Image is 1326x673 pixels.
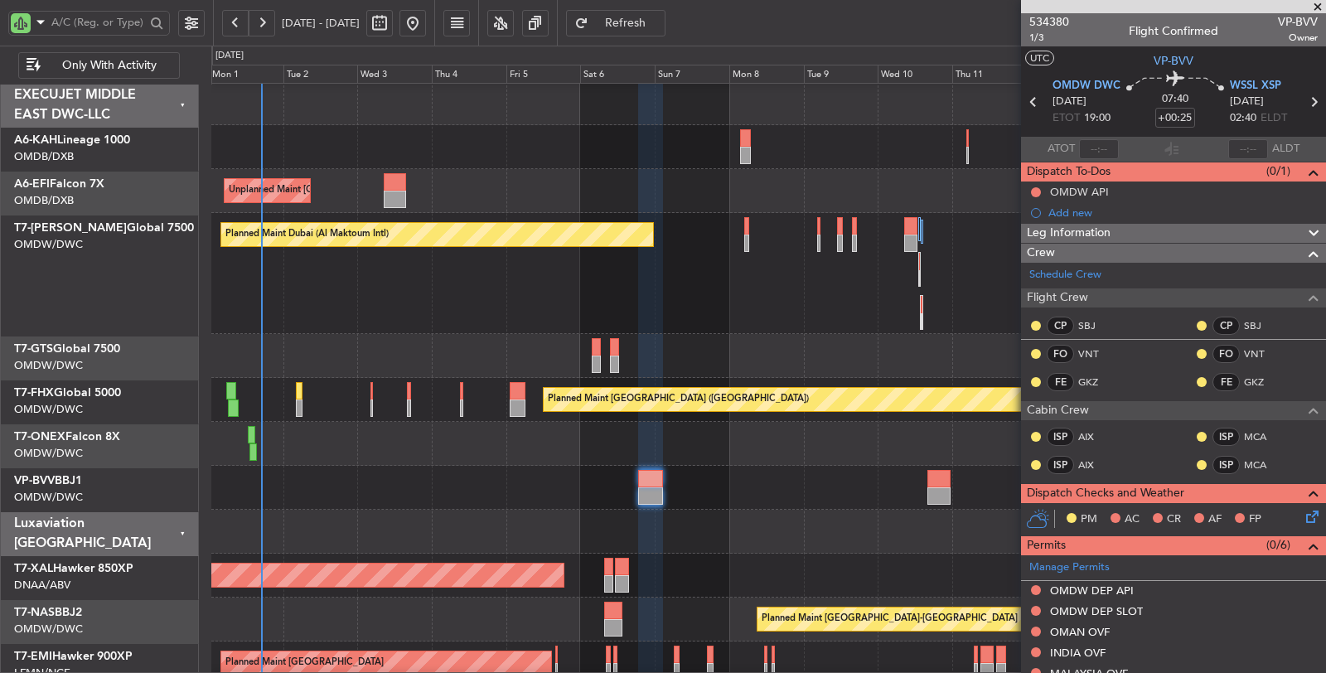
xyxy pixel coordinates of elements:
[1230,110,1256,127] span: 02:40
[14,237,83,252] a: OMDW/DWC
[1244,375,1281,390] a: GKZ
[14,622,83,637] a: OMDW/DWC
[1230,78,1281,94] span: WSSL XSP
[14,563,53,574] span: T7-XAL
[1027,288,1088,307] span: Flight Crew
[1050,583,1134,598] div: OMDW DEP API
[1053,94,1086,110] span: [DATE]
[357,65,432,85] div: Wed 3
[804,65,878,85] div: Tue 9
[215,49,244,63] div: [DATE]
[1167,511,1181,528] span: CR
[566,10,665,36] button: Refresh
[1027,484,1184,503] span: Dispatch Checks and Weather
[14,222,194,234] a: T7-[PERSON_NAME]Global 7500
[14,431,120,443] a: T7-ONEXFalcon 8X
[44,60,174,71] span: Only With Activity
[1047,373,1074,391] div: FE
[952,65,1027,85] div: Thu 11
[14,343,120,355] a: T7-GTSGlobal 7500
[14,578,70,593] a: DNAA/ABV
[1249,511,1261,528] span: FP
[1078,458,1115,472] a: AIX
[1078,375,1115,390] a: GKZ
[878,65,952,85] div: Wed 10
[1027,244,1055,263] span: Crew
[1029,31,1069,45] span: 1/3
[1047,428,1074,446] div: ISP
[14,431,65,443] span: T7-ONEX
[14,651,133,662] a: T7-EMIHawker 900XP
[14,490,83,505] a: OMDW/DWC
[1027,401,1089,420] span: Cabin Crew
[14,607,55,618] span: T7-NAS
[729,65,804,85] div: Mon 8
[1078,346,1115,361] a: VNT
[1048,206,1318,220] div: Add new
[1244,318,1281,333] a: SBJ
[1027,536,1066,555] span: Permits
[1027,162,1111,182] span: Dispatch To-Dos
[1212,373,1240,391] div: FE
[548,387,809,412] div: Planned Maint [GEOGRAPHIC_DATA] ([GEOGRAPHIC_DATA])
[592,17,660,29] span: Refresh
[1266,536,1290,554] span: (0/6)
[14,387,121,399] a: T7-FHXGlobal 5000
[655,65,729,85] div: Sun 7
[1162,91,1188,108] span: 07:40
[1230,94,1264,110] span: [DATE]
[14,134,130,146] a: A6-KAHLineage 1000
[1278,13,1318,31] span: VP-BVV
[1025,51,1054,65] button: UTC
[1050,185,1109,199] div: OMDW API
[283,65,358,85] div: Tue 2
[14,475,82,487] a: VP-BVVBBJ1
[1029,559,1110,576] a: Manage Permits
[1029,267,1101,283] a: Schedule Crew
[14,343,53,355] span: T7-GTS
[1244,458,1281,472] a: MCA
[14,134,57,146] span: A6-KAH
[1125,511,1140,528] span: AC
[1154,52,1193,70] span: VP-BVV
[14,446,83,461] a: OMDW/DWC
[1050,625,1110,639] div: OMAN OVF
[1047,317,1074,335] div: CP
[282,16,360,31] span: [DATE] - [DATE]
[1029,13,1069,31] span: 534380
[14,563,133,574] a: T7-XALHawker 850XP
[14,193,74,208] a: OMDB/DXB
[1212,428,1240,446] div: ISP
[1078,429,1115,444] a: AIX
[14,387,54,399] span: T7-FHX
[1079,139,1119,159] input: --:--
[1047,345,1074,363] div: FO
[1272,141,1299,157] span: ALDT
[432,65,506,85] div: Thu 4
[51,10,145,35] input: A/C (Reg. or Type)
[14,651,52,662] span: T7-EMI
[1050,604,1143,618] div: OMDW DEP SLOT
[1084,110,1111,127] span: 19:00
[1244,429,1281,444] a: MCA
[225,222,389,247] div: Planned Maint Dubai (Al Maktoum Intl)
[14,358,83,373] a: OMDW/DWC
[14,607,82,618] a: T7-NASBBJ2
[14,178,50,190] span: A6-EFI
[1053,110,1080,127] span: ETOT
[229,178,501,203] div: Unplanned Maint [GEOGRAPHIC_DATA] ([GEOGRAPHIC_DATA])
[1212,317,1240,335] div: CP
[1208,511,1222,528] span: AF
[1047,456,1074,474] div: ISP
[1129,22,1218,40] div: Flight Confirmed
[18,52,180,79] button: Only With Activity
[1048,141,1075,157] span: ATOT
[1212,456,1240,474] div: ISP
[580,65,655,85] div: Sat 6
[1078,318,1115,333] a: SBJ
[762,607,1018,632] div: Planned Maint [GEOGRAPHIC_DATA]-[GEOGRAPHIC_DATA]
[1278,31,1318,45] span: Owner
[14,149,74,164] a: OMDB/DXB
[1053,78,1120,94] span: OMDW DWC
[1027,224,1111,243] span: Leg Information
